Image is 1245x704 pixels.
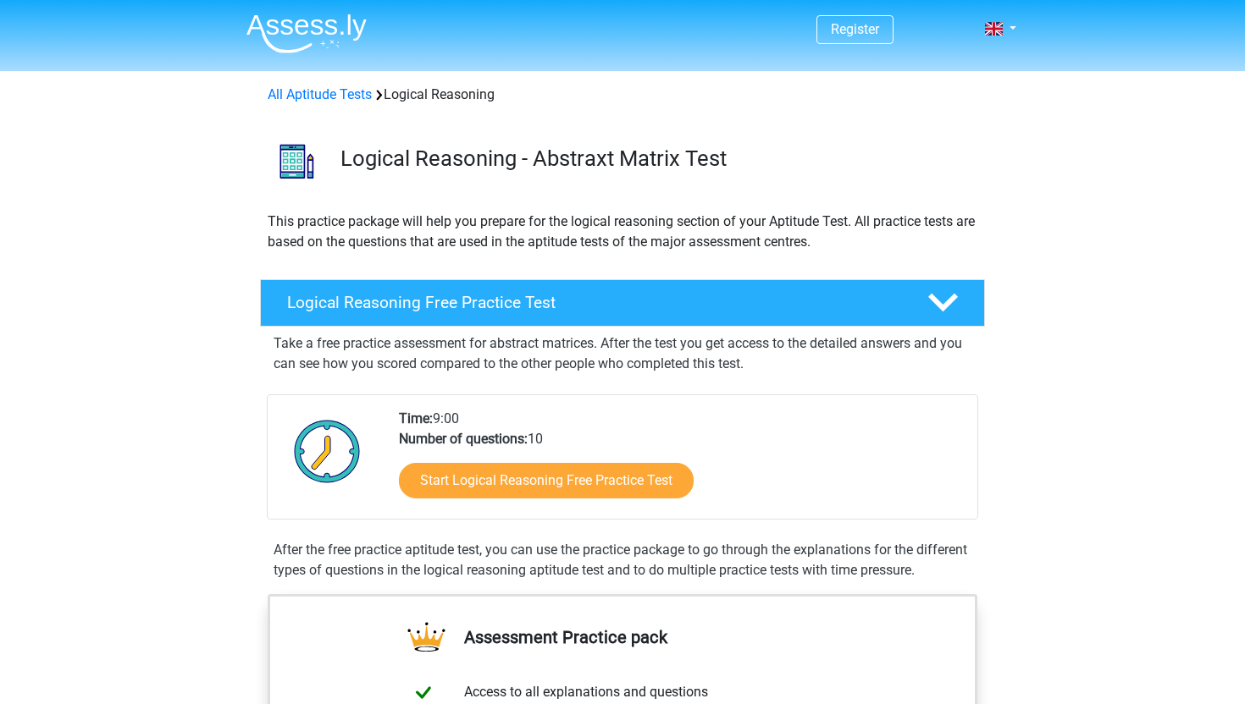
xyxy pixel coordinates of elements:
[399,431,528,447] b: Number of questions:
[268,212,977,252] p: This practice package will help you prepare for the logical reasoning section of your Aptitude Te...
[831,21,879,37] a: Register
[253,279,992,327] a: Logical Reasoning Free Practice Test
[287,293,900,312] h4: Logical Reasoning Free Practice Test
[399,463,694,498] a: Start Logical Reasoning Free Practice Test
[399,410,433,426] b: Time:
[246,14,367,53] img: Assessly
[340,146,971,172] h3: Logical Reasoning - Abstraxt Matrix Test
[261,85,984,105] div: Logical Reasoning
[268,86,372,102] a: All Aptitude Tests
[261,125,333,197] img: logical reasoning
[386,409,977,519] div: 9:00 10
[285,409,370,493] img: Clock
[267,540,978,580] div: After the free practice aptitude test, you can use the practice package to go through the explana...
[274,333,971,374] p: Take a free practice assessment for abstract matrices. After the test you get access to the detai...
